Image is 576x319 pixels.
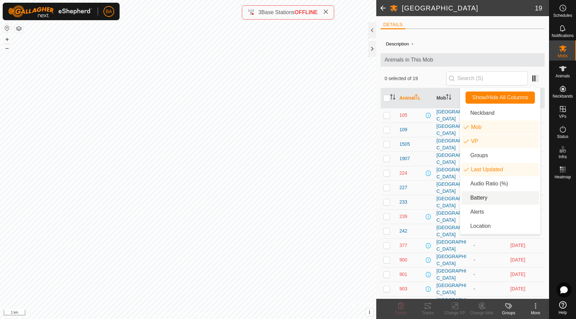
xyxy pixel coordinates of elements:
p-sorticon: Activate to sort [390,95,395,101]
button: Reset Map [3,24,11,32]
li: neckband.label.title [461,106,539,120]
span: Delete [395,311,407,315]
div: [GEOGRAPHIC_DATA] [437,210,468,224]
span: 233 [399,199,407,206]
span: BA [106,8,112,15]
span: Status [557,135,568,139]
span: 903 [399,285,407,292]
th: Animal [397,88,434,108]
app-display-virtual-paddock-transition: - [473,272,475,277]
span: 16 Aug 2025, 8:43 am [510,257,525,262]
div: [GEOGRAPHIC_DATA] [437,282,468,296]
span: Animals [555,74,570,78]
span: Notifications [552,34,574,38]
a: Privacy Policy [161,310,187,316]
label: Description [386,41,409,46]
img: Gallagher Logo [8,5,92,17]
span: - [409,38,416,49]
span: 14 Aug 2025, 7:14 am [510,243,525,248]
span: 19 [535,3,542,13]
span: Help [558,311,567,315]
span: 900 [399,256,407,263]
app-display-virtual-paddock-transition: - [473,286,475,291]
span: VPs [559,114,566,118]
li: enum.columnList.lastUpdated [461,163,539,176]
button: Map Layers [15,25,23,33]
span: 109 [399,126,407,133]
button: – [3,44,11,52]
div: [GEOGRAPHIC_DATA] [437,268,468,282]
span: 15 Aug 2025, 12:43 pm [510,272,525,277]
div: [GEOGRAPHIC_DATA] [437,181,468,195]
span: 227 [399,184,407,191]
span: Heatmap [554,175,571,179]
div: [GEOGRAPHIC_DATA] [437,253,468,267]
span: 105 [399,112,407,119]
button: + [3,35,11,43]
span: 224 [399,170,407,177]
p-sorticon: Activate to sort [446,95,451,101]
a: Contact Us [195,310,215,316]
app-display-virtual-paddock-transition: - [473,257,475,262]
div: [GEOGRAPHIC_DATA] [437,152,468,166]
button: i [366,309,373,316]
span: 377 [399,242,407,249]
div: [GEOGRAPHIC_DATA] [437,224,468,238]
li: animal.label.alerts [461,205,539,219]
li: DETAILS [381,21,405,29]
div: [GEOGRAPHIC_DATA] [437,296,468,311]
div: [GEOGRAPHIC_DATA] [437,137,468,151]
span: 1505 [399,141,410,148]
div: [GEOGRAPHIC_DATA] [437,123,468,137]
li: common.btn.groups [461,149,539,162]
li: vp.label.vp [461,135,539,148]
span: 3 [258,9,261,15]
input: Search (S) [446,71,528,85]
li: common.label.location [461,219,539,233]
button: Show/Hide All Columns [466,92,535,104]
div: Change Mob [468,310,495,316]
span: 1907 [399,155,410,162]
div: Groups [495,310,522,316]
div: Tracks [414,310,441,316]
th: Mob [434,88,471,108]
span: Schedules [553,13,572,17]
li: neckband.label.battery [461,191,539,205]
span: i [369,309,370,315]
span: 239 [399,213,407,220]
span: 12 Aug 2025, 6:43 pm [510,286,525,291]
div: [GEOGRAPHIC_DATA] [437,195,468,209]
span: OFFLINE [295,9,318,15]
div: [GEOGRAPHIC_DATA] [437,166,468,180]
span: Infra [558,155,567,159]
div: Change VP [441,310,468,316]
span: Base Stations [261,9,295,15]
h2: [GEOGRAPHIC_DATA] [402,4,535,12]
p-sorticon: Activate to sort [415,95,420,101]
app-display-virtual-paddock-transition: - [473,243,475,248]
span: Mobs [558,54,568,58]
div: More [522,310,549,316]
span: 242 [399,227,407,235]
span: Show/Hide All Columns [472,95,528,101]
span: 901 [399,271,407,278]
span: Neckbands [552,94,573,98]
span: Animals in This Mob [385,56,541,64]
div: [GEOGRAPHIC_DATA] [437,239,468,253]
li: enum.columnList.audioRatio [461,177,539,190]
div: [GEOGRAPHIC_DATA] [437,108,468,122]
a: Help [549,298,576,317]
span: 0 selected of 19 [385,75,446,82]
li: mob.label.mob [461,120,539,134]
